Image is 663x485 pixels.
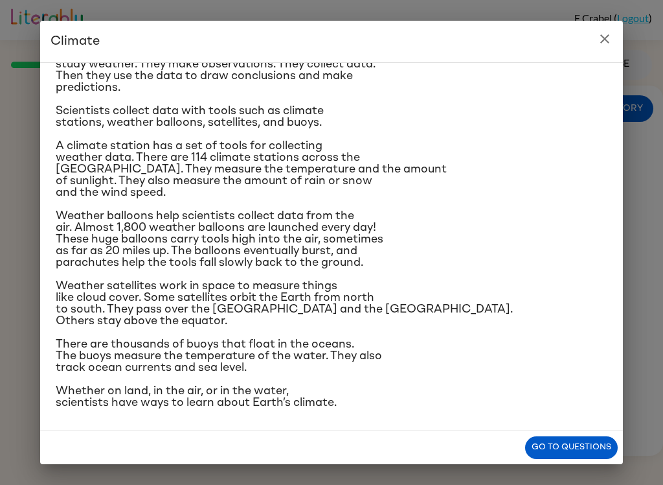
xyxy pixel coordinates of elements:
[56,385,337,408] span: Whether on land, in the air, or in the water, scientists have ways to learn about Earth’s climate.
[56,210,383,268] span: Weather balloons help scientists collect data from the air. Almost 1,800 weather balloons are lau...
[56,140,447,198] span: A climate station has a set of tools for collecting weather data. There are 114 climate stations ...
[525,436,618,459] button: Go to questions
[56,47,376,93] span: Scientists study climate in the same way that they study weather. They make observations. They co...
[56,105,324,128] span: Scientists collect data with tools such as climate stations, weather balloons, satellites, and bu...
[592,26,618,52] button: close
[56,338,382,373] span: There are thousands of buoys that float in the oceans. The buoys measure the temperature of the w...
[56,280,513,327] span: Weather satellites work in space to measure things like cloud cover. Some satellites orbit the Ea...
[40,21,623,62] h2: Climate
